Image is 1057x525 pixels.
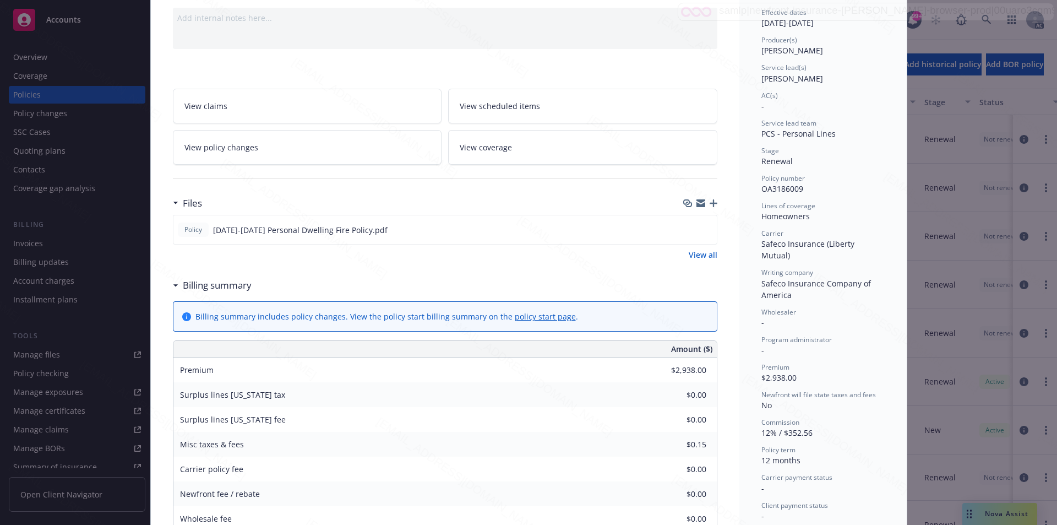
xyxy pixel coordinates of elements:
span: 12 months [761,455,800,466]
input: 0.00 [641,362,713,378]
input: 0.00 [641,436,713,453]
span: Effective dates [761,8,807,17]
a: View policy changes [173,130,442,165]
span: Newfront fee / rebate [180,489,260,499]
span: View policy changes [184,142,258,153]
span: Client payment status [761,501,828,510]
span: Premium [761,362,789,372]
span: No [761,400,772,410]
span: 12% / $352.56 [761,427,813,438]
button: preview file [702,224,712,236]
span: Safeco Insurance (Liberty Mutual) [761,239,857,261]
span: Producer(s) [761,35,797,45]
div: Files [173,196,202,210]
span: Service lead team [761,118,816,128]
span: Misc taxes & fees [180,439,244,450]
span: PCS - Personal Lines [761,128,836,139]
div: Homeowners [761,210,885,222]
span: Program administrator [761,335,832,344]
h3: Files [183,196,202,210]
a: View all [689,249,717,261]
button: download file [685,224,694,236]
span: Surplus lines [US_STATE] tax [180,389,285,400]
span: Renewal [761,156,793,166]
span: View scheduled items [460,100,540,112]
h3: Billing summary [183,278,252,293]
span: View claims [184,100,227,112]
div: Billing summary [173,278,252,293]
span: Amount ($) [671,343,712,355]
span: Writing company [761,268,813,277]
span: Carrier [761,229,783,238]
span: View coverage [460,142,512,153]
div: Add internal notes here... [177,12,713,24]
span: Commission [761,418,799,427]
span: Wholesaler [761,307,796,317]
span: [DATE]-[DATE] Personal Dwelling Fire Policy.pdf [213,224,388,236]
span: Surplus lines [US_STATE] fee [180,414,286,425]
span: Premium [180,365,214,375]
span: Safeco Insurance Company of America [761,278,873,300]
span: - [761,101,764,111]
input: 0.00 [641,486,713,502]
a: policy start page [515,311,576,322]
span: Policy term [761,445,796,454]
span: [PERSON_NAME] [761,73,823,84]
span: $2,938.00 [761,372,797,383]
input: 0.00 [641,461,713,478]
span: OA3186009 [761,183,803,194]
a: View coverage [448,130,717,165]
span: Lines of coverage [761,201,815,210]
span: - [761,511,764,521]
span: Policy [182,225,204,235]
span: Service lead(s) [761,63,807,72]
span: - [761,317,764,328]
div: Billing summary includes policy changes. View the policy start billing summary on the . [195,311,578,322]
span: - [761,345,764,355]
a: View claims [173,89,442,123]
span: Policy number [761,174,805,183]
span: AC(s) [761,91,778,100]
span: Carrier policy fee [180,464,243,474]
span: [PERSON_NAME] [761,45,823,56]
span: Wholesale fee [180,513,232,524]
div: [DATE] - [DATE] [761,8,885,29]
a: View scheduled items [448,89,717,123]
span: Carrier payment status [761,473,832,482]
span: - [761,483,764,494]
input: 0.00 [641,387,713,403]
span: Stage [761,146,779,155]
input: 0.00 [641,412,713,428]
span: Newfront will file state taxes and fees [761,390,876,399]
